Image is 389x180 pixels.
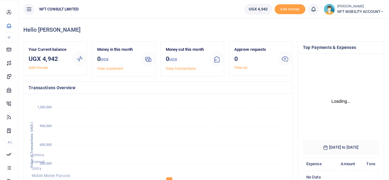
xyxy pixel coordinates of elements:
[331,99,351,104] text: Loading...
[234,54,273,63] h3: 0
[166,54,204,64] h3: 0
[169,57,177,62] small: UGX
[29,46,67,53] p: Your Current balance
[275,4,305,14] span: Add money
[166,46,204,53] p: Money out this month
[32,153,44,157] span: Airtime
[97,54,136,64] h3: 0
[40,162,52,166] tspan: 300,000
[32,160,45,164] span: Internet
[331,158,359,171] th: Amount
[303,44,379,51] h4: Top Payments & Expenses
[23,26,384,33] h4: Hello [PERSON_NAME]
[5,32,13,42] li: M
[337,9,384,14] span: NFT MOBILITY ACCOUNT
[29,54,67,63] h3: UGX 4,942
[234,66,248,70] a: View all
[97,46,136,53] p: Money in this month
[97,66,123,71] a: View statement
[275,4,305,14] li: Toup your wallet
[40,124,52,128] tspan: 900,000
[275,6,305,11] a: Add money
[337,4,384,9] small: [PERSON_NAME]
[101,57,109,62] small: UGX
[40,143,52,147] tspan: 600,000
[29,84,288,91] h4: Transactions Overview
[234,46,273,53] p: Approve requests
[303,158,331,171] th: Expense
[249,6,268,12] span: UGX 4,942
[244,4,272,15] a: UGX 4,942
[37,6,81,12] span: NFT CONSULT LIMITED
[166,66,196,71] a: View transactions
[358,158,379,171] th: Txns
[30,122,34,168] text: Value of Transactions (UGX )
[32,174,70,178] span: Mobile Money Payouts
[29,66,48,70] a: Add money
[303,140,379,155] h6: [DATE] to [DATE]
[37,106,52,110] tspan: 1,200,000
[5,137,13,147] li: Ac
[32,167,42,171] span: Utility
[324,4,384,15] a: profile-user [PERSON_NAME] NFT MOBILITY ACCOUNT
[324,4,335,15] img: profile-user
[242,4,275,15] li: Wallet ballance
